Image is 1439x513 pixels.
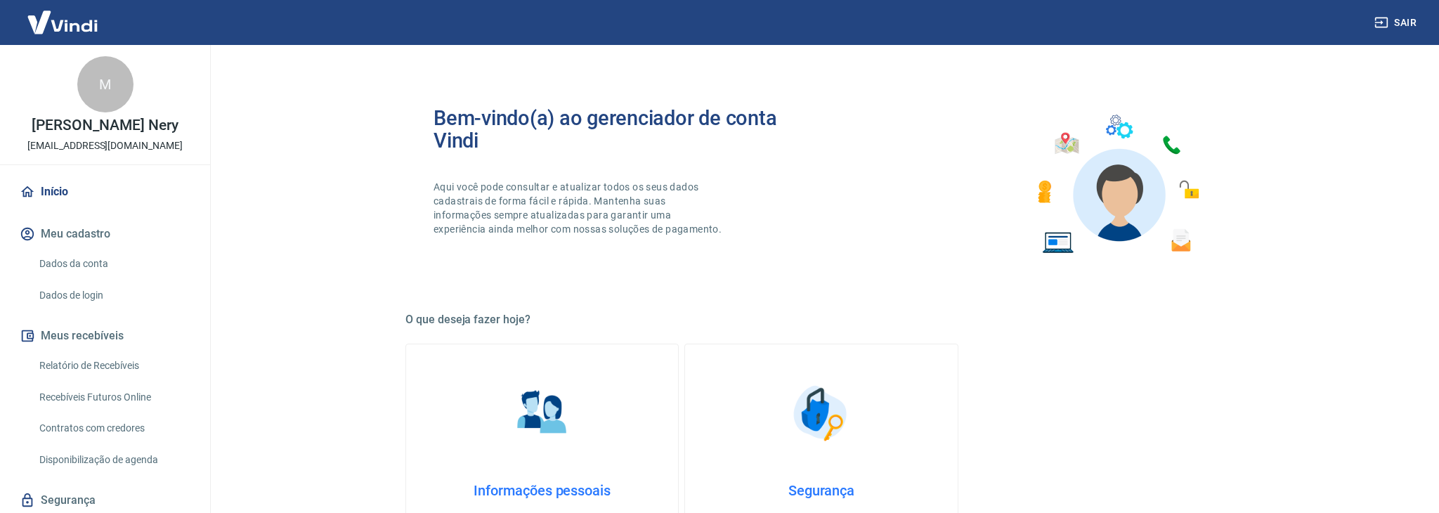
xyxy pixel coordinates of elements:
a: Contratos com credores [34,414,193,443]
p: [PERSON_NAME] Nery [32,118,178,133]
button: Sair [1372,10,1422,36]
p: [EMAIL_ADDRESS][DOMAIN_NAME] [27,138,183,153]
a: Recebíveis Futuros Online [34,383,193,412]
img: Segurança [786,378,857,448]
p: Aqui você pode consultar e atualizar todos os seus dados cadastrais de forma fácil e rápida. Mant... [434,180,724,236]
button: Meus recebíveis [17,320,193,351]
h5: O que deseja fazer hoje? [405,313,1237,327]
a: Dados da conta [34,249,193,278]
button: Meu cadastro [17,219,193,249]
a: Disponibilização de agenda [34,446,193,474]
h4: Informações pessoais [429,482,656,499]
div: M [77,56,134,112]
a: Início [17,176,193,207]
a: Dados de login [34,281,193,310]
img: Imagem de um avatar masculino com diversos icones exemplificando as funcionalidades do gerenciado... [1025,107,1209,262]
a: Relatório de Recebíveis [34,351,193,380]
h4: Segurança [708,482,935,499]
img: Vindi [17,1,108,44]
h2: Bem-vindo(a) ao gerenciador de conta Vindi [434,107,821,152]
img: Informações pessoais [507,378,578,448]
